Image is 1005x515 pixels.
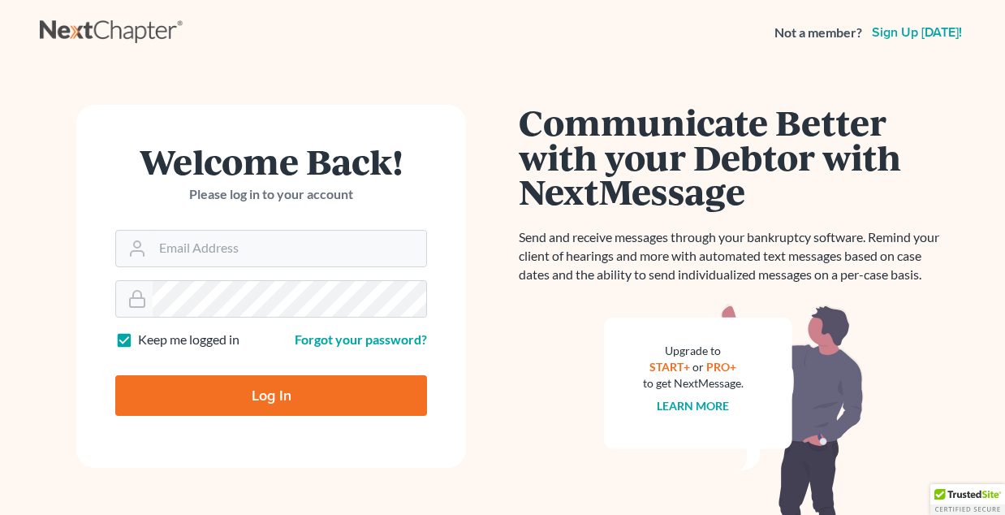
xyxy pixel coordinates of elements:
[643,343,744,359] div: Upgrade to
[138,331,239,349] label: Keep me logged in
[650,360,691,374] a: START+
[295,331,427,347] a: Forgot your password?
[869,26,965,39] a: Sign up [DATE]!
[707,360,737,374] a: PRO+
[658,399,730,413] a: Learn more
[519,105,949,209] h1: Communicate Better with your Debtor with NextMessage
[115,144,427,179] h1: Welcome Back!
[153,231,426,266] input: Email Address
[519,228,949,284] p: Send and receive messages through your bankruptcy software. Remind your client of hearings and mo...
[774,24,862,42] strong: Not a member?
[693,360,705,374] span: or
[115,375,427,416] input: Log In
[930,484,1005,515] div: TrustedSite Certified
[643,375,744,392] div: to get NextMessage.
[115,185,427,204] p: Please log in to your account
